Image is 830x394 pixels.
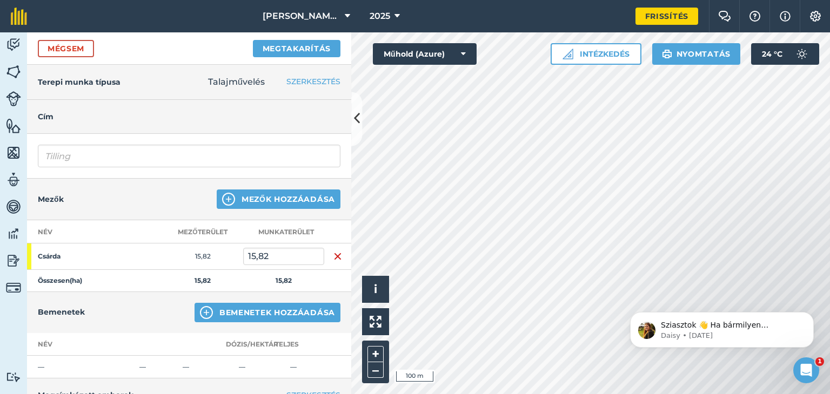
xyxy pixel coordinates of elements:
[290,363,297,371] font: —
[70,276,72,284] font: (
[6,253,21,269] img: svg+xml;base64,PD94bWwgdmVyc2lvbj0iMS4wIiBlbmNvZGluZz0idXRmLTgiPz4KPCEtLSBHZW5lcmF0b3I6IEFkb2JlIE...
[38,40,94,57] a: Mégsem
[818,358,822,365] font: 1
[6,145,21,161] img: svg+xml;base64,PHN2ZyB4bWxucz0iaHR0cDovL3d3dy53My5vcmcvMjAwMC9zdmciIHdpZHRoPSI1NiIgaGVpZ2h0PSI2MC...
[11,8,27,25] img: fieldmargin logó
[333,250,342,263] img: svg+xml;base64,PHN2ZyB4bWxucz0iaHR0cDovL3d3dy53My5vcmcvMjAwMC9zdmciIHdpZHRoPSIxNiIgaGVpZ2h0PSIyNC...
[48,44,84,53] font: Mégsem
[47,42,186,51] p: Üzenet Daisytől, 3 nappal ezelőtt küldve
[6,64,21,80] img: svg+xml;base64,PHN2ZyB4bWxucz0iaHR0cDovL3d3dy53My5vcmcvMjAwMC9zdmciIHdpZHRoPSI1NiIgaGVpZ2h0PSI2MC...
[38,340,52,348] font: Név
[239,363,245,371] font: —
[72,276,80,284] font: ha
[563,49,573,59] img: Vonalzó ikon
[718,11,731,22] img: Két átfedésben lévő szövegbuborék, a bal oldali buborék előtérben van
[793,357,819,383] iframe: Élő chat az intercomon
[47,42,99,50] font: Daisy • [DATE]
[809,11,822,22] img: Fogaskerék ikon
[80,276,82,284] font: )
[748,11,761,22] img: Egy kérdőjel ikon
[6,172,21,188] img: svg+xml;base64,PD94bWwgdmVyc2lvbj0iMS4wIiBlbmNvZGluZz0idXRmLTgiPz4KPCEtLSBHZW5lcmF0b3I6IEFkb2JlIE...
[286,77,340,86] font: SZERKESZTÉS
[580,49,630,59] font: Intézkedés
[662,47,672,60] img: svg+xml;base64,PHN2ZyB4bWxucz0iaHR0cDovL3d3dy53My5vcmcvMjAwMC9zdmciIHdpZHRoPSIxOSIgaGVpZ2h0PSIyNC...
[38,363,44,371] font: —
[384,49,445,59] font: Műhold (Azure)
[370,11,390,21] font: 2025
[263,44,331,53] font: Megtakarítás
[258,228,314,236] font: Munkaterület
[219,308,335,317] font: Bemenetek hozzáadása
[222,193,235,206] img: svg+xml;base64,PHN2ZyB4bWxucz0iaHR0cDovL3d3dy53My5vcmcvMjAwMC9zdmciIHdpZHRoPSIxNCIgaGVpZ2h0PSIyNC...
[780,10,791,23] img: svg+xml;base64,PHN2ZyB4bWxucz0iaHR0cDovL3d3dy53My5vcmcvMjAwMC9zdmciIHdpZHRoPSIxNyIgaGVpZ2h0PSIxNy...
[362,276,389,303] button: i
[226,340,250,348] font: Dózis/
[777,49,782,59] font: C
[635,8,698,25] a: Frissítés
[250,340,278,348] font: hektár
[47,31,183,83] font: Sziasztok 👋 Ha bármilyen kérdésetek van az árainkkal kapcsolatban, vagy hogy melyik csomag a megf...
[139,363,146,371] font: —
[38,194,64,204] font: Mezők
[791,43,813,65] img: svg+xml;base64,PD94bWwgdmVyc2lvbj0iMS4wIiBlbmNvZGluZz0idXRmLTgiPz4KPCEtLSBHZW5lcmF0b3I6IEFkb2JlIE...
[38,276,70,284] font: Összesen
[208,77,265,87] font: Talajművelés
[645,11,688,21] font: Frissítés
[195,276,211,284] font: 15,82
[286,76,340,87] button: SZERKESZTÉS
[242,194,335,204] font: Mezők hozzáadása
[6,226,21,242] img: svg+xml;base64,PD94bWwgdmVyc2lvbj0iMS4wIiBlbmNvZGluZz0idXRmLTgiPz4KPCEtLSBHZW5lcmF0b3I6IEFkb2JlIE...
[200,306,213,319] img: svg+xml;base64,PHN2ZyB4bWxucz0iaHR0cDovL3d3dy53My5vcmcvMjAwMC9zdmciIHdpZHRoPSIxNCIgaGVpZ2h0PSIyNC...
[38,228,52,236] font: Név
[38,77,121,87] font: Terepi munka típusa
[38,145,340,167] input: Mit kell tenni?
[38,112,53,121] font: Cím
[253,40,340,57] button: Megtakarítás
[370,316,381,328] img: Négy nyíl, egy balra fent, egy jobbra fent, egy jobbra lent és az utolsó balra lent mutat
[774,49,777,59] font: °
[367,346,384,362] button: +
[652,43,740,65] button: Nyomtatás
[614,289,830,365] iframe: Intercom értesítések
[6,37,21,53] img: svg+xml;base64,PD94bWwgdmVyc2lvbj0iMS4wIiBlbmNvZGluZz0idXRmLTgiPz4KPCEtLSBHZW5lcmF0b3I6IEFkb2JlIE...
[195,252,211,260] font: 15,82
[6,91,21,106] img: svg+xml;base64,PD94bWwgdmVyc2lvbj0iMS4wIiBlbmNvZGluZz0idXRmLTgiPz4KPCEtLSBHZW5lcmF0b3I6IEFkb2JlIE...
[751,43,819,65] button: 24 °C
[275,340,299,348] font: Teljes
[38,307,85,317] font: Bemenetek
[367,362,384,378] button: –
[195,303,340,322] button: Bemenetek hozzáadása
[178,228,227,236] font: Mezőterület
[6,372,21,382] img: svg+xml;base64,PD94bWwgdmVyc2lvbj0iMS4wIiBlbmNvZGluZz0idXRmLTgiPz4KPCEtLSBHZW5lcmF0b3I6IEFkb2JlIE...
[276,276,292,284] font: 15,82
[217,189,340,209] button: Mezők hozzáadása
[183,363,189,371] font: —
[6,280,21,295] img: svg+xml;base64,PD94bWwgdmVyc2lvbj0iMS4wIiBlbmNvZGluZz0idXRmLTgiPz4KPCEtLSBHZW5lcmF0b3I6IEFkb2JlIE...
[6,199,21,215] img: svg+xml;base64,PD94bWwgdmVyc2lvbj0iMS4wIiBlbmNvZGluZz0idXRmLTgiPz4KPCEtLSBHZW5lcmF0b3I6IEFkb2JlIE...
[6,118,21,134] img: svg+xml;base64,PHN2ZyB4bWxucz0iaHR0cDovL3d3dy53My5vcmcvMjAwMC9zdmciIHdpZHRoPSI1NiIgaGVpZ2h0PSI2MC...
[374,282,377,296] span: i
[263,11,342,21] font: [PERSON_NAME].
[762,49,772,59] font: 24
[38,252,61,260] font: Csárda
[373,43,477,65] button: Műhold (Azure)
[551,43,641,65] button: Intézkedés
[677,49,731,59] font: Nyomtatás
